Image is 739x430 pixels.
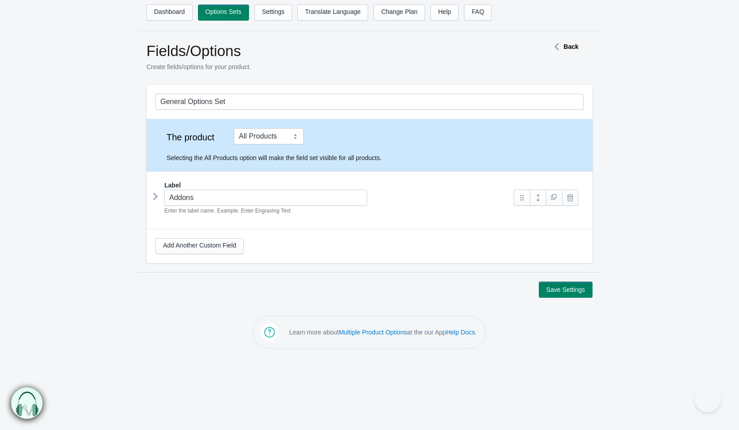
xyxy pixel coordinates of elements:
a: Add Another Custom Field [155,238,244,254]
p: Selecting the All Products option will make the field set visible for all products. [167,153,584,162]
label: The product [155,133,225,142]
img: bxm.png [12,388,43,419]
h1: Fields/Options [146,42,518,60]
button: Save Settings [539,282,593,298]
p: Learn more about at the our App . [289,328,477,337]
input: General Options Set [155,94,584,110]
a: FAQ [464,4,492,21]
a: Help Docs [446,329,475,336]
a: Change Plan [374,4,425,21]
a: Multiple Product Options [339,329,407,336]
em: Enter the label name. Example: Enter Engraving Text [164,208,291,214]
a: Help [430,4,459,21]
p: Create fields/options for your product. [146,62,518,71]
iframe: Toggle Customer Support [694,385,721,412]
a: Settings [254,4,292,21]
a: Options Sets [198,4,249,21]
label: Label [164,181,181,190]
a: Translate Language [297,4,368,21]
strong: Back [563,43,578,50]
a: Dashboard [146,4,193,21]
a: Back [550,43,578,50]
